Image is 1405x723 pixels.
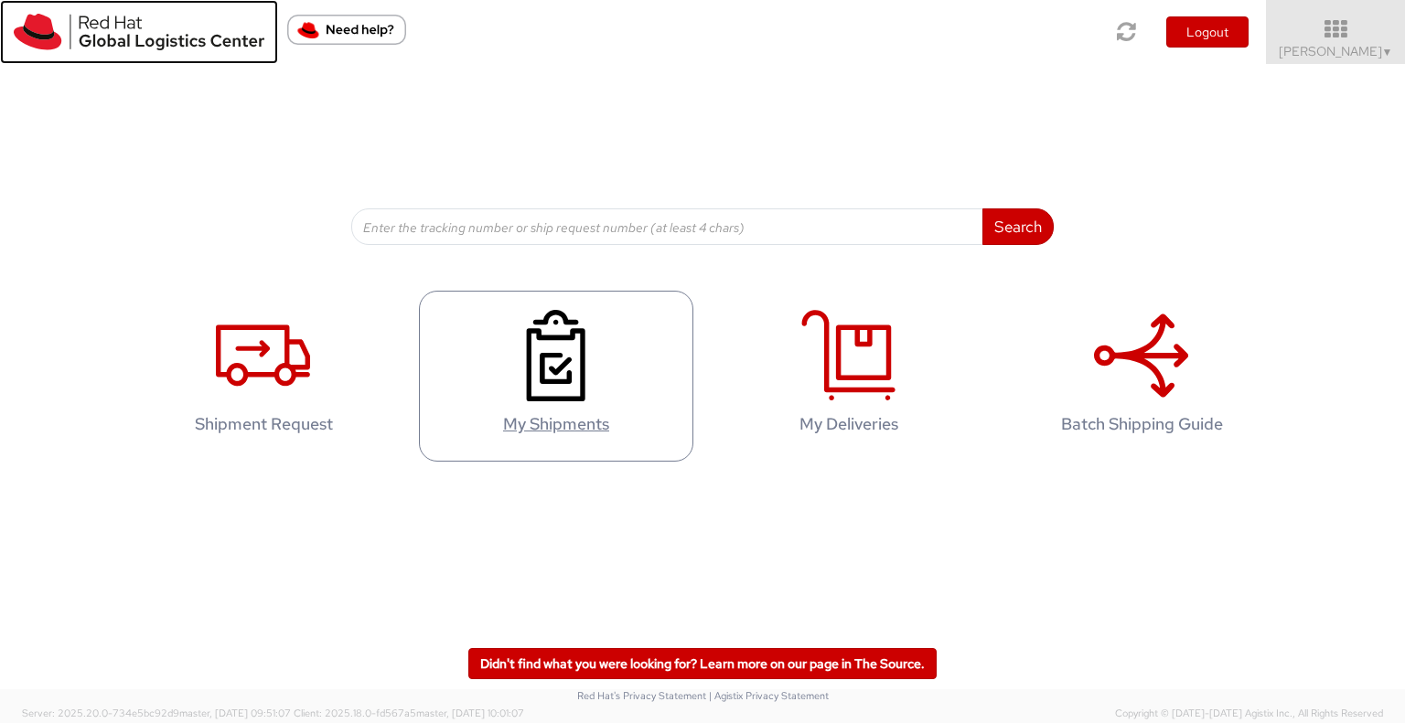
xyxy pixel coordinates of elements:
[1279,43,1393,59] span: [PERSON_NAME]
[709,689,829,702] a: | Agistix Privacy Statement
[438,415,674,433] h4: My Shipments
[468,648,937,679] a: Didn't find what you were looking for? Learn more on our page in The Source.
[1004,291,1279,462] a: Batch Shipping Guide
[577,689,706,702] a: Red Hat's Privacy Statement
[179,707,291,719] span: master, [DATE] 09:51:07
[1382,45,1393,59] span: ▼
[731,415,967,433] h4: My Deliveries
[416,707,524,719] span: master, [DATE] 10:01:07
[982,208,1054,245] button: Search
[1115,707,1383,721] span: Copyright © [DATE]-[DATE] Agistix Inc., All Rights Reserved
[351,208,983,245] input: Enter the tracking number or ship request number (at least 4 chars)
[22,707,291,719] span: Server: 2025.20.0-734e5bc92d9
[294,707,524,719] span: Client: 2025.18.0-fd567a5
[145,415,381,433] h4: Shipment Request
[419,291,693,462] a: My Shipments
[712,291,986,462] a: My Deliveries
[1166,16,1249,48] button: Logout
[287,15,406,45] button: Need help?
[126,291,401,462] a: Shipment Request
[14,14,264,50] img: rh-logistics-00dfa346123c4ec078e1.svg
[1024,415,1260,433] h4: Batch Shipping Guide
